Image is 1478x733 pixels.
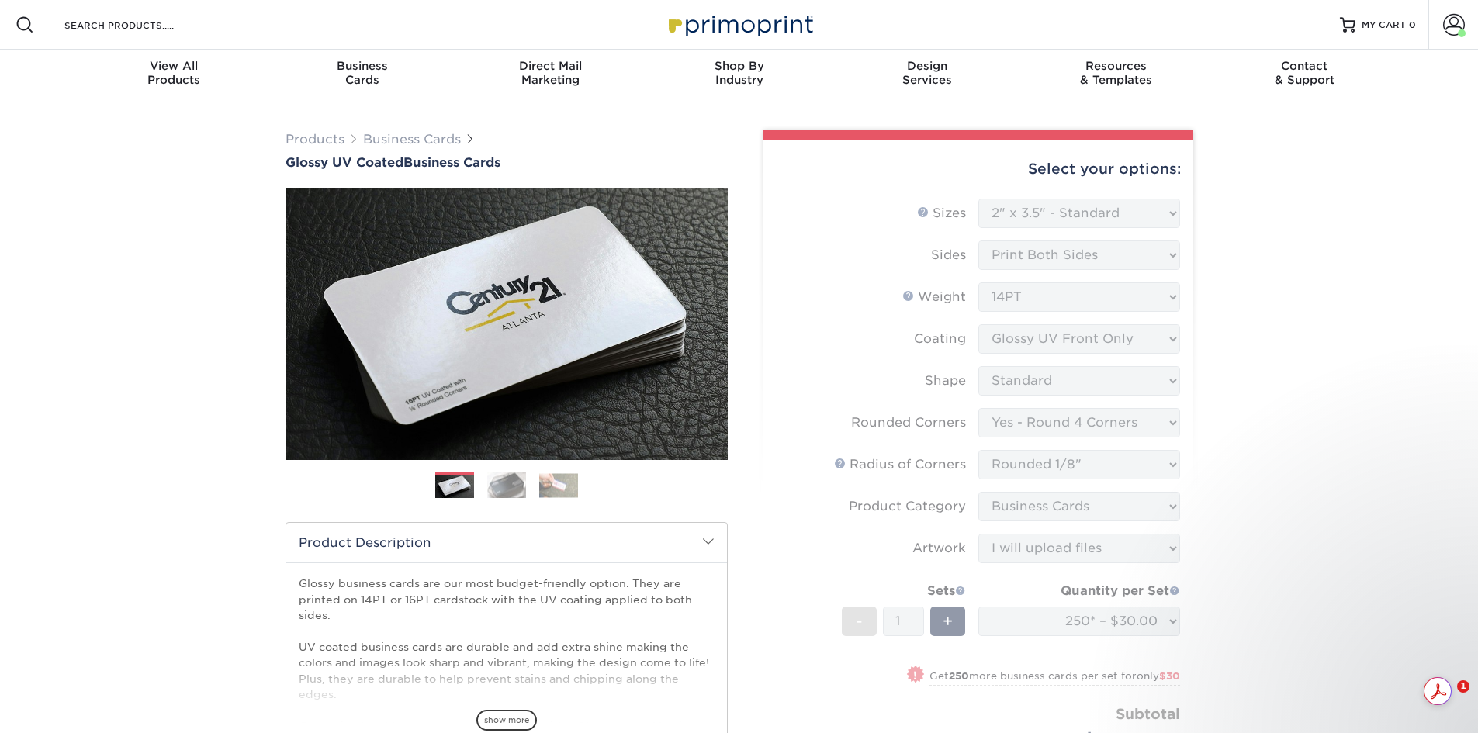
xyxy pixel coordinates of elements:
[80,59,268,73] span: View All
[1022,59,1210,73] span: Resources
[63,16,214,34] input: SEARCH PRODUCTS.....
[286,103,728,545] img: Glossy UV Coated 01
[268,50,456,99] a: BusinessCards
[662,8,817,41] img: Primoprint
[363,132,461,147] a: Business Cards
[456,59,645,73] span: Direct Mail
[645,59,833,73] span: Shop By
[833,50,1022,99] a: DesignServices
[1210,59,1399,87] div: & Support
[776,140,1181,199] div: Select your options:
[286,523,727,562] h2: Product Description
[80,59,268,87] div: Products
[286,155,403,170] span: Glossy UV Coated
[645,50,833,99] a: Shop ByIndustry
[286,155,728,170] a: Glossy UV CoatedBusiness Cards
[1022,59,1210,87] div: & Templates
[476,710,537,731] span: show more
[456,50,645,99] a: Direct MailMarketing
[80,50,268,99] a: View AllProducts
[1409,19,1416,30] span: 0
[1210,59,1399,73] span: Contact
[833,59,1022,73] span: Design
[286,132,344,147] a: Products
[1362,19,1406,32] span: MY CART
[456,59,645,87] div: Marketing
[268,59,456,87] div: Cards
[435,467,474,506] img: Business Cards 01
[1022,50,1210,99] a: Resources& Templates
[286,155,728,170] h1: Business Cards
[539,473,578,497] img: Business Cards 03
[487,472,526,499] img: Business Cards 02
[1210,50,1399,99] a: Contact& Support
[268,59,456,73] span: Business
[645,59,833,87] div: Industry
[833,59,1022,87] div: Services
